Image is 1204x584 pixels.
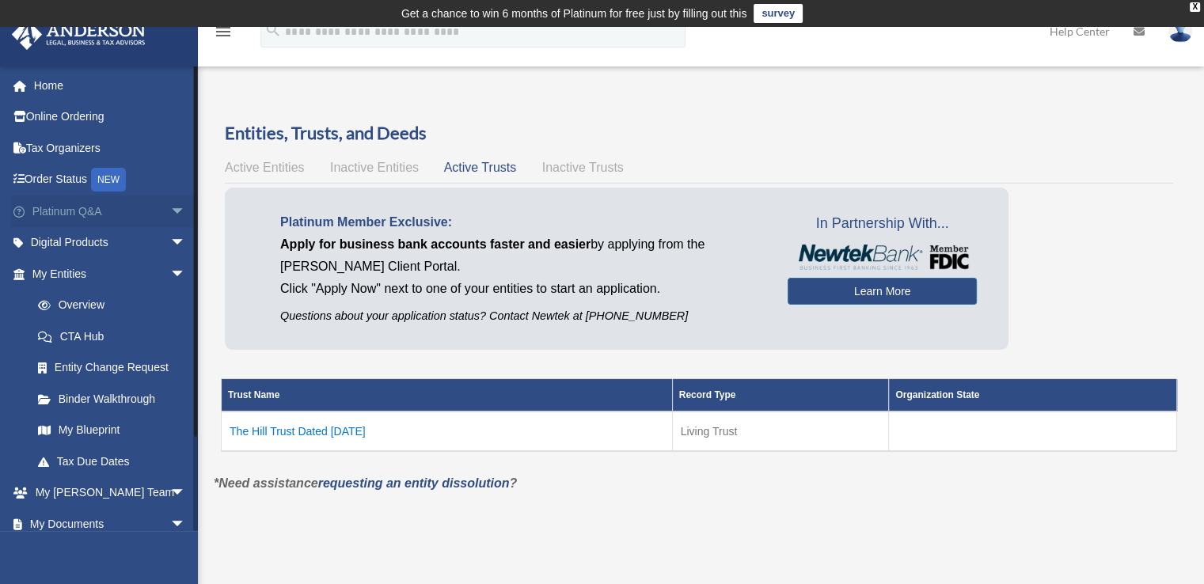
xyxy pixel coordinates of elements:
i: search [264,21,282,39]
i: menu [214,22,233,41]
a: Tax Due Dates [22,446,202,477]
span: Apply for business bank accounts faster and easier [280,237,591,251]
img: Anderson Advisors Platinum Portal [7,19,150,50]
a: Binder Walkthrough [22,383,202,415]
img: User Pic [1168,20,1192,43]
th: Record Type [672,379,889,412]
a: Tax Organizers [11,132,210,164]
img: NewtekBankLogoSM.png [796,245,969,270]
p: Questions about your application status? Contact Newtek at [PHONE_NUMBER] [280,306,764,326]
span: arrow_drop_down [170,195,202,228]
a: My Blueprint [22,415,202,446]
span: Active Trusts [444,161,517,174]
a: menu [214,28,233,41]
a: Platinum Q&Aarrow_drop_down [11,195,210,227]
span: Active Entities [225,161,304,174]
a: Entity Change Request [22,352,202,384]
a: Learn More [788,278,977,305]
td: Living Trust [672,411,889,451]
span: arrow_drop_down [170,508,202,540]
a: Order StatusNEW [11,164,210,196]
a: CTA Hub [22,320,202,352]
a: Online Ordering [11,101,210,133]
em: *Need assistance ? [214,476,517,490]
a: survey [754,4,803,23]
span: arrow_drop_down [170,227,202,260]
span: Inactive Trusts [542,161,624,174]
td: The Hill Trust Dated [DATE] [222,411,673,451]
p: Platinum Member Exclusive: [280,211,764,233]
a: My [PERSON_NAME] Teamarrow_drop_down [11,477,210,509]
a: Digital Productsarrow_drop_down [11,227,210,259]
span: In Partnership With... [788,211,977,237]
a: Home [11,70,210,101]
p: by applying from the [PERSON_NAME] Client Portal. [280,233,764,278]
a: requesting an entity dissolution [318,476,510,490]
th: Organization State [889,379,1177,412]
div: NEW [91,168,126,192]
span: arrow_drop_down [170,477,202,510]
a: Overview [22,290,194,321]
h3: Entities, Trusts, and Deeds [225,121,1173,146]
span: arrow_drop_down [170,258,202,290]
div: close [1190,2,1200,12]
div: Get a chance to win 6 months of Platinum for free just by filling out this [401,4,747,23]
a: My Entitiesarrow_drop_down [11,258,202,290]
th: Trust Name [222,379,673,412]
a: My Documentsarrow_drop_down [11,508,210,540]
span: Inactive Entities [330,161,419,174]
p: Click "Apply Now" next to one of your entities to start an application. [280,278,764,300]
